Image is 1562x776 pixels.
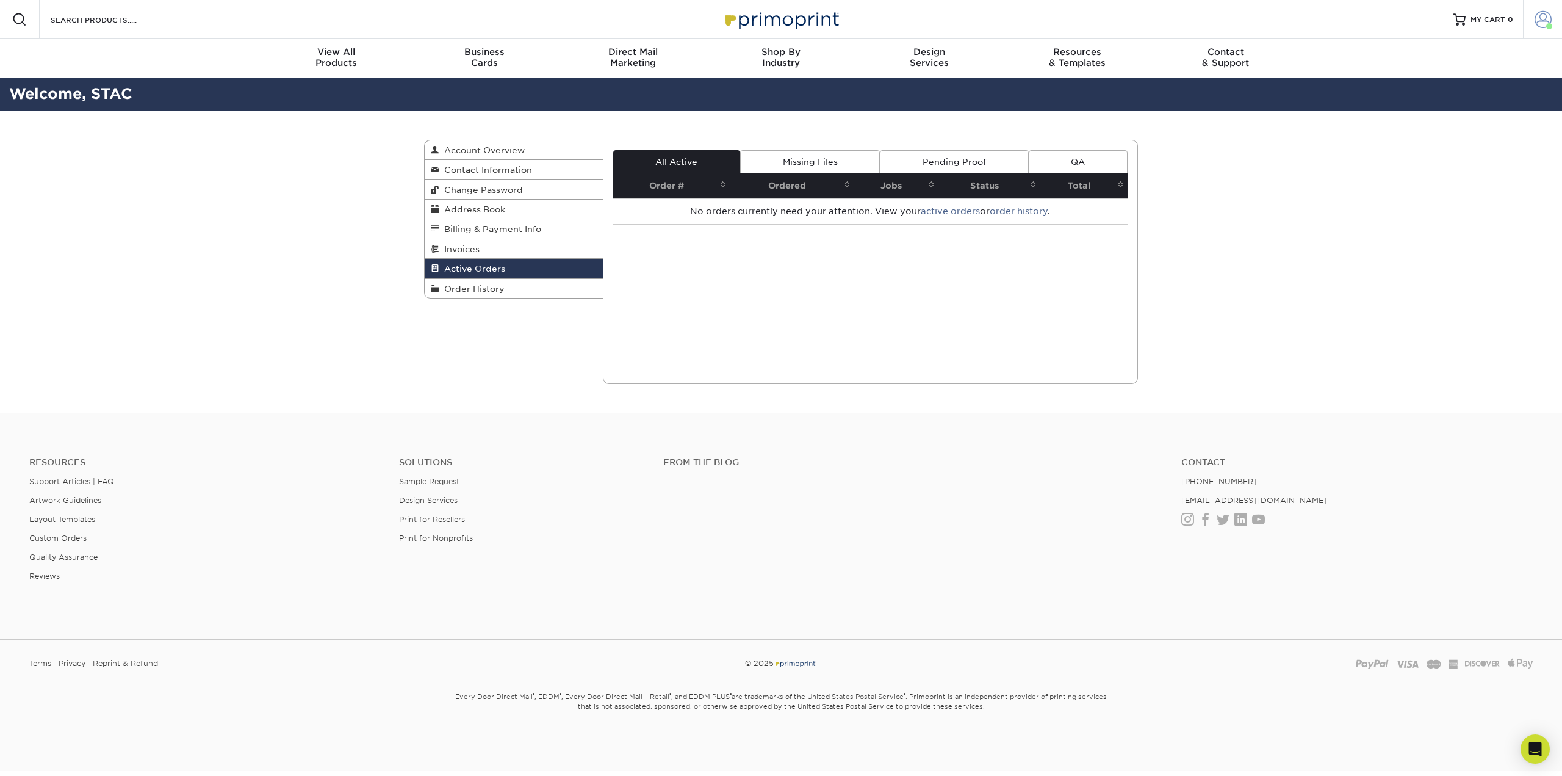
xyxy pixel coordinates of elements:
sup: ® [730,692,732,698]
div: Cards [411,46,559,68]
a: All Active [613,150,740,173]
a: Layout Templates [29,515,95,524]
a: Reprint & Refund [93,655,158,673]
div: Products [262,46,411,68]
sup: ® [560,692,561,698]
a: Print for Resellers [399,515,465,524]
span: Account Overview [439,145,525,155]
input: SEARCH PRODUCTS..... [49,12,168,27]
span: Contact Information [439,165,532,175]
th: Status [938,173,1040,198]
a: QA [1029,150,1128,173]
sup: ® [904,692,905,698]
div: Open Intercom Messenger [1521,734,1550,764]
a: Direct MailMarketing [559,39,707,78]
span: Shop By [707,46,855,57]
img: Primoprint [774,659,816,668]
a: Shop ByIndustry [707,39,855,78]
div: Services [855,46,1003,68]
a: Privacy [59,655,85,673]
a: Reviews [29,571,60,581]
a: Invoices [425,239,603,259]
a: Sample Request [399,477,459,486]
h4: Solutions [399,457,645,468]
span: Active Orders [439,264,505,274]
a: View AllProducts [262,39,411,78]
a: Custom Orders [29,534,87,543]
th: Order # [613,173,730,198]
a: DesignServices [855,39,1003,78]
div: © 2025 [527,655,1034,673]
a: Design Services [399,496,458,505]
span: Design [855,46,1003,57]
div: & Templates [1003,46,1151,68]
a: Terms [29,655,51,673]
a: Missing Files [740,150,880,173]
a: BusinessCards [411,39,559,78]
a: [EMAIL_ADDRESS][DOMAIN_NAME] [1181,496,1327,505]
a: active orders [921,206,980,216]
h4: From the Blog [663,457,1148,468]
th: Total [1040,173,1128,198]
span: 0 [1508,15,1513,24]
th: Ordered [730,173,854,198]
sup: ® [533,692,534,698]
a: Contact [1181,457,1533,468]
a: Account Overview [425,140,603,160]
span: Contact [1151,46,1300,57]
th: Jobs [854,173,938,198]
a: [PHONE_NUMBER] [1181,477,1257,486]
a: Artwork Guidelines [29,496,101,505]
a: Active Orders [425,259,603,278]
span: Billing & Payment Info [439,224,541,234]
span: Change Password [439,185,523,195]
span: View All [262,46,411,57]
span: Address Book [439,205,505,214]
a: Change Password [425,180,603,200]
a: Resources& Templates [1003,39,1151,78]
sup: ® [669,692,671,698]
a: Contact Information [425,160,603,179]
div: Industry [707,46,855,68]
img: Primoprint [720,6,842,32]
div: & Support [1151,46,1300,68]
h4: Resources [29,457,381,468]
a: Support Articles | FAQ [29,477,114,486]
span: Resources [1003,46,1151,57]
a: Address Book [425,200,603,219]
td: No orders currently need your attention. View your or . [613,198,1128,224]
span: Direct Mail [559,46,707,57]
span: Business [411,46,559,57]
span: MY CART [1470,15,1505,25]
a: Pending Proof [880,150,1028,173]
a: order history [990,206,1048,216]
small: Every Door Direct Mail , EDDM , Every Door Direct Mail – Retail , and EDDM PLUS are trademarks of... [424,687,1138,741]
div: Marketing [559,46,707,68]
a: Billing & Payment Info [425,219,603,239]
span: Invoices [439,244,480,254]
a: Contact& Support [1151,39,1300,78]
a: Order History [425,279,603,298]
a: Quality Assurance [29,553,98,562]
span: Order History [439,284,505,294]
a: Print for Nonprofits [399,534,473,543]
